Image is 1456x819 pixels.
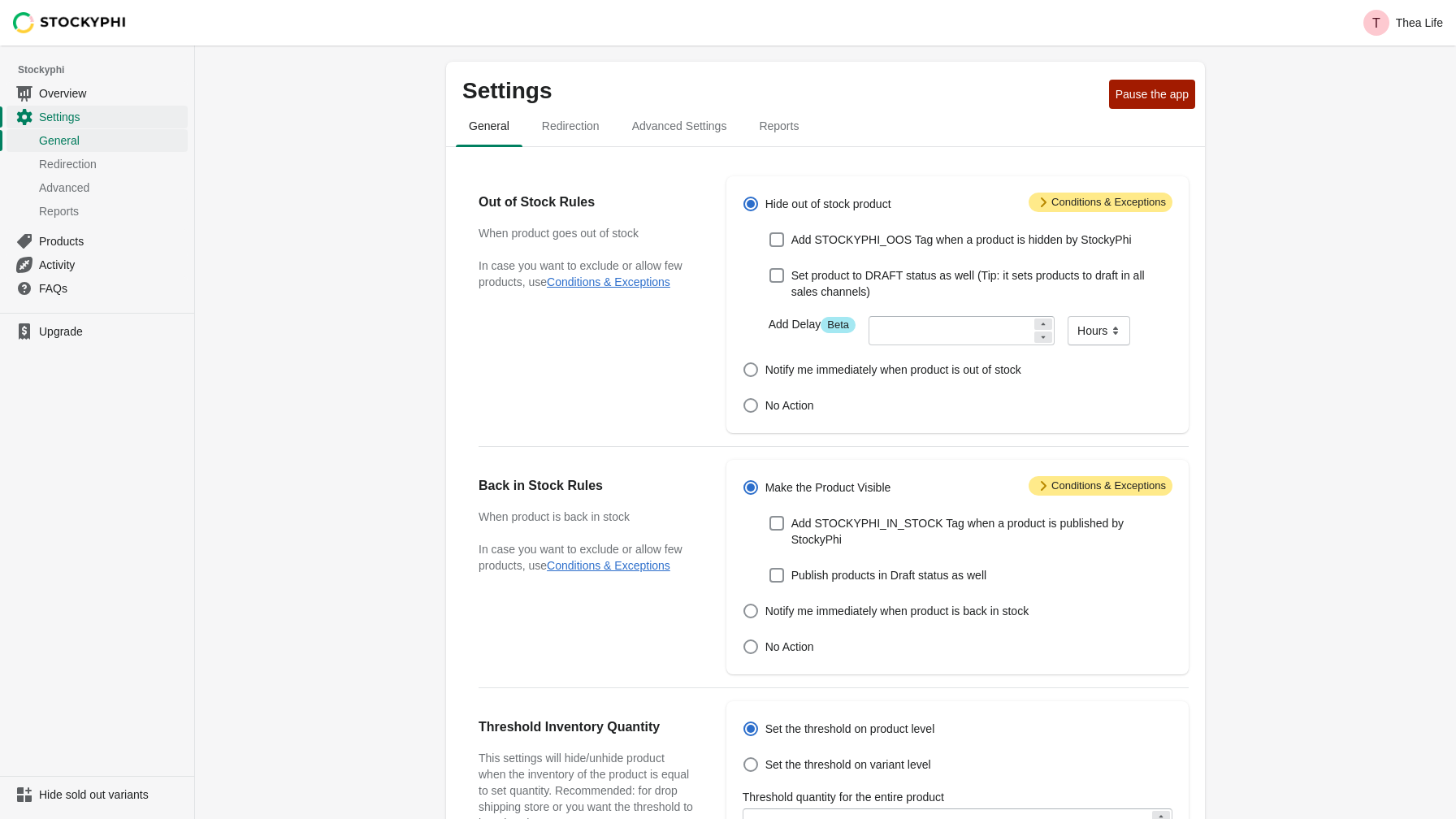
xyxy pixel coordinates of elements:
[39,85,184,102] span: Overview
[462,78,1103,104] p: Settings
[39,203,184,219] span: Reports
[39,132,184,149] span: General
[479,476,694,496] h2: Back in Stock Rules
[39,323,184,340] span: Upgrade
[6,276,188,300] a: FAQs
[547,275,670,288] button: Conditions & Exceptions
[39,786,184,803] span: Hide sold out variants
[39,257,184,273] span: Activity
[1116,88,1189,101] span: Pause the app
[765,756,931,773] span: Set the threshold on variant level
[1363,10,1389,36] span: Avatar with initials T
[765,479,891,496] span: Make the Product Visible
[6,128,188,152] a: General
[765,397,814,414] span: No Action
[1372,16,1380,30] text: T
[479,541,694,574] p: In case you want to exclude or allow few products, use
[791,567,986,583] span: Publish products in Draft status as well
[529,111,613,141] span: Redirection
[743,105,815,147] button: reports
[765,603,1029,619] span: Notify me immediately when product is back in stock
[791,232,1132,248] span: Add STOCKYPHI_OOS Tag when a product is hidden by StockyPhi
[6,175,188,199] a: Advanced
[769,316,856,333] label: Add Delay
[1029,193,1172,212] span: Conditions & Exceptions
[1396,16,1443,29] p: Thea Life
[1109,80,1195,109] button: Pause the app
[39,233,184,249] span: Products
[746,111,812,141] span: Reports
[479,225,694,241] h3: When product goes out of stock
[18,62,194,78] span: Stockyphi
[6,199,188,223] a: Reports
[6,81,188,105] a: Overview
[479,193,694,212] h2: Out of Stock Rules
[1357,6,1449,39] button: Avatar with initials TThea Life
[479,509,694,525] h3: When product is back in stock
[6,783,188,806] a: Hide sold out variants
[791,267,1172,300] span: Set product to DRAFT status as well (Tip: it sets products to draft in all sales channels)
[479,258,694,290] p: In case you want to exclude or allow few products, use
[6,229,188,253] a: Products
[456,111,522,141] span: General
[6,105,188,128] a: Settings
[765,196,891,212] span: Hide out of stock product
[39,156,184,172] span: Redirection
[743,789,944,805] label: Threshold quantity for the entire product
[479,717,694,737] h2: Threshold Inventory Quantity
[616,105,743,147] button: Advanced settings
[547,559,670,572] button: Conditions & Exceptions
[39,109,184,125] span: Settings
[791,515,1172,548] span: Add STOCKYPHI_IN_STOCK Tag when a product is published by StockyPhi
[39,280,184,297] span: FAQs
[1029,476,1172,496] span: Conditions & Exceptions
[619,111,740,141] span: Advanced Settings
[6,152,188,175] a: Redirection
[526,105,616,147] button: redirection
[6,253,188,276] a: Activity
[821,317,856,333] span: Beta
[13,12,127,33] img: Stockyphi
[39,180,184,196] span: Advanced
[453,105,526,147] button: general
[765,362,1021,378] span: Notify me immediately when product is out of stock
[765,721,935,737] span: Set the threshold on product level
[6,320,188,343] a: Upgrade
[765,639,814,655] span: No Action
